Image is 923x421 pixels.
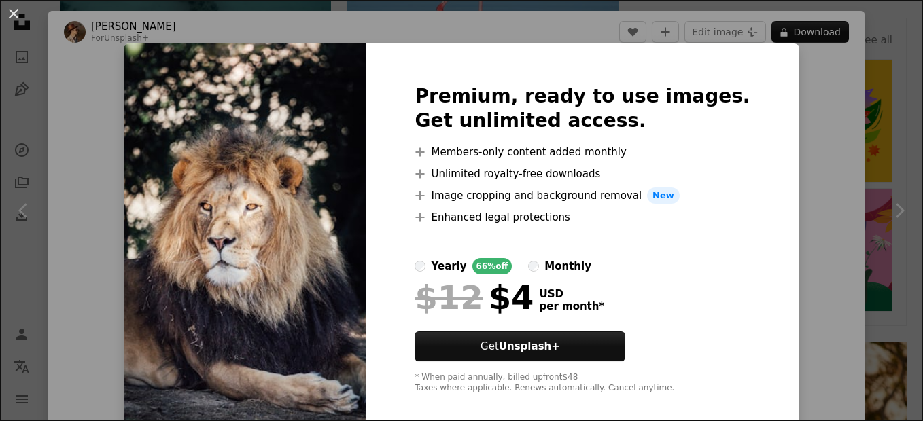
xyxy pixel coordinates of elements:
div: 66% off [472,258,512,274]
li: Image cropping and background removal [415,187,750,204]
div: yearly [431,258,466,274]
div: $4 [415,280,534,315]
span: New [647,187,680,204]
h2: Premium, ready to use images. Get unlimited access. [415,84,750,133]
strong: Unsplash+ [499,340,560,352]
span: per month * [539,300,604,312]
input: monthly [528,261,539,272]
span: $12 [415,280,483,315]
li: Unlimited royalty-free downloads [415,166,750,182]
div: * When paid annually, billed upfront $48 Taxes where applicable. Renews automatically. Cancel any... [415,372,750,394]
span: USD [539,288,604,300]
div: monthly [544,258,591,274]
li: Enhanced legal protections [415,209,750,225]
input: yearly66%off [415,261,425,272]
button: GetUnsplash+ [415,331,625,361]
li: Members-only content added monthly [415,144,750,160]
